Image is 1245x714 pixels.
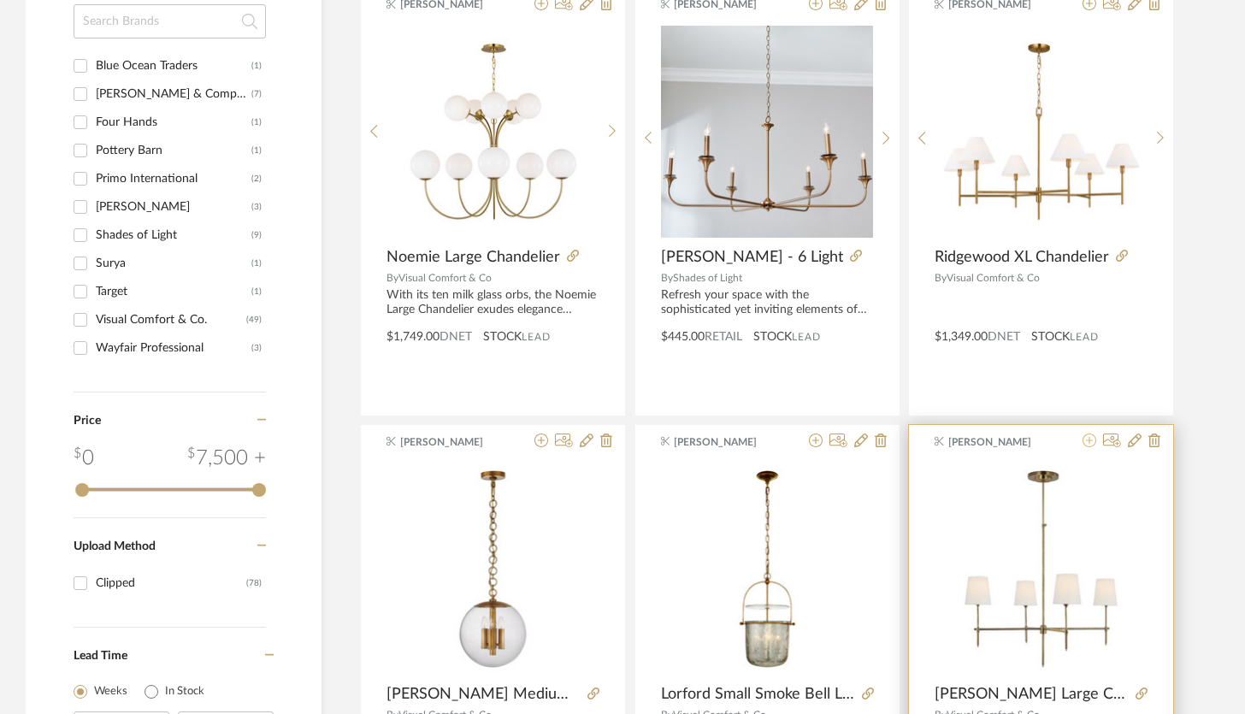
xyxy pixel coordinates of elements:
div: (1) [251,52,262,80]
div: (1) [251,109,262,136]
div: (49) [246,306,262,333]
span: Visual Comfort & Co [947,273,1040,283]
div: 7,500 + [187,443,266,474]
div: (9) [251,221,262,249]
span: $1,749.00 [386,331,440,343]
span: Upload Method [74,540,156,552]
span: Ridgewood XL Chandelier [935,248,1109,267]
div: Target [96,278,251,305]
div: (1) [251,278,262,305]
span: Price [74,415,101,427]
img: Ridgewood XL Chandelier [935,26,1148,238]
span: STOCK [1031,328,1070,346]
span: [PERSON_NAME] [400,434,508,450]
span: By [935,273,947,283]
div: 0 [74,443,94,474]
span: By [661,273,673,283]
div: Refresh your space with the sophisticated yet inviting elements of the [PERSON_NAME] Chandelier! ... [661,288,874,317]
span: Lead [522,331,551,343]
span: Lorford Small Smoke Bell Lantern [661,685,855,704]
span: [PERSON_NAME] Large Chandelier [935,685,1129,704]
span: DNET [988,331,1020,343]
label: Weeks [94,683,127,700]
div: Pottery Barn [96,137,251,164]
div: Blue Ocean Traders [96,52,251,80]
div: 0 [935,25,1148,239]
div: (2) [251,165,262,192]
span: Visual Comfort & Co [398,273,492,283]
span: [PERSON_NAME] - 6 Light [661,248,843,267]
div: Wayfair Professional [96,334,251,362]
div: [PERSON_NAME] [96,193,251,221]
span: [PERSON_NAME] Medium Globe Pendant [386,685,581,704]
label: In Stock [165,683,204,700]
span: Shades of Light [673,273,742,283]
span: $445.00 [661,331,705,343]
span: STOCK [753,328,792,346]
div: (7) [251,80,262,108]
span: Retail [705,331,742,343]
span: Noemie Large Chandelier [386,248,560,267]
div: (1) [251,137,262,164]
img: Turenne Medium Globe Pendant [386,463,599,676]
div: 0 [661,25,873,239]
span: STOCK [483,328,522,346]
span: [PERSON_NAME] [674,434,782,450]
div: (1) [251,250,262,277]
div: (3) [251,334,262,362]
img: Bryant Large Chandelier [935,463,1148,676]
div: Primo International [96,165,251,192]
span: Lead [1070,331,1099,343]
img: Mayhue Chandelier - 6 Light [661,26,873,238]
div: Clipped [96,569,246,597]
div: Visual Comfort & Co. [96,306,246,333]
img: Lorford Small Smoke Bell Lantern [661,463,874,676]
div: With its ten milk glass orbs, the Noemie Large Chandelier exudes elegance reminiscent of 1920s Ar... [386,288,599,317]
span: By [386,273,398,283]
img: Noemie Large Chandelier [387,26,599,238]
div: (3) [251,193,262,221]
div: (78) [246,569,262,597]
div: Surya [96,250,251,277]
div: [PERSON_NAME] & Company [96,80,251,108]
span: DNET [440,331,472,343]
span: $1,349.00 [935,331,988,343]
div: Shades of Light [96,221,251,249]
div: Four Hands [96,109,251,136]
span: Lead [792,331,821,343]
span: Lead Time [74,650,127,662]
input: Search Brands [74,4,266,38]
span: [PERSON_NAME] [948,434,1056,450]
